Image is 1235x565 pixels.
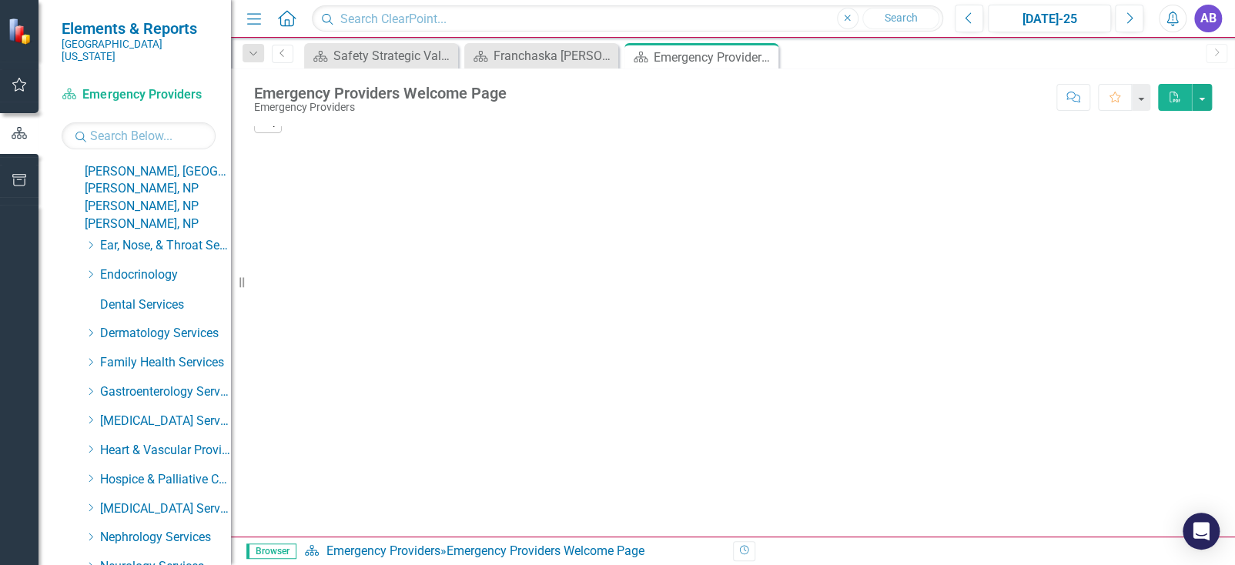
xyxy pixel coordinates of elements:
a: [PERSON_NAME], NP [85,216,231,233]
a: Ear, Nose, & Throat Services [100,237,231,255]
a: Emergency Providers [326,543,440,558]
div: Safety Strategic Value Dashboard [333,46,454,65]
a: Dermatology Services [100,324,231,342]
button: AB [1194,5,1222,32]
input: Search ClearPoint... [312,5,943,32]
a: [PERSON_NAME], NP [85,198,231,216]
a: Gastroenterology Services [100,383,231,400]
a: Family Health Services [100,353,231,371]
a: [MEDICAL_DATA] Services [100,412,231,430]
input: Search Below... [62,122,216,149]
a: [MEDICAL_DATA] Services [100,500,231,517]
div: » [304,543,721,560]
a: Franchaska [PERSON_NAME], CRNA Dashboard [468,46,614,65]
a: [PERSON_NAME], NP [85,180,231,198]
a: Dental Services [100,296,231,313]
a: Endocrinology [100,266,231,284]
div: Emergency Providers [254,102,507,113]
span: Search [884,12,917,24]
button: Search [862,8,939,29]
span: Browser [246,543,296,559]
div: Franchaska [PERSON_NAME], CRNA Dashboard [494,46,614,65]
a: Safety Strategic Value Dashboard [308,46,454,65]
a: Heart & Vascular Providers [100,441,231,459]
span: Elements & Reports [62,19,216,38]
a: [PERSON_NAME], [GEOGRAPHIC_DATA] [85,163,231,181]
div: Emergency Providers Welcome Page [254,85,507,102]
div: [DATE]-25 [993,10,1106,28]
button: [DATE]-25 [988,5,1111,32]
small: [GEOGRAPHIC_DATA][US_STATE] [62,38,216,63]
a: Emergency Providers [62,86,216,104]
img: ClearPoint Strategy [8,18,35,45]
a: Nephrology Services [100,528,231,546]
a: Hospice & Palliative Care Services [100,470,231,488]
div: Open Intercom Messenger [1183,513,1220,550]
div: Emergency Providers Welcome Page [446,543,644,558]
div: Emergency Providers Welcome Page [654,48,775,67]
